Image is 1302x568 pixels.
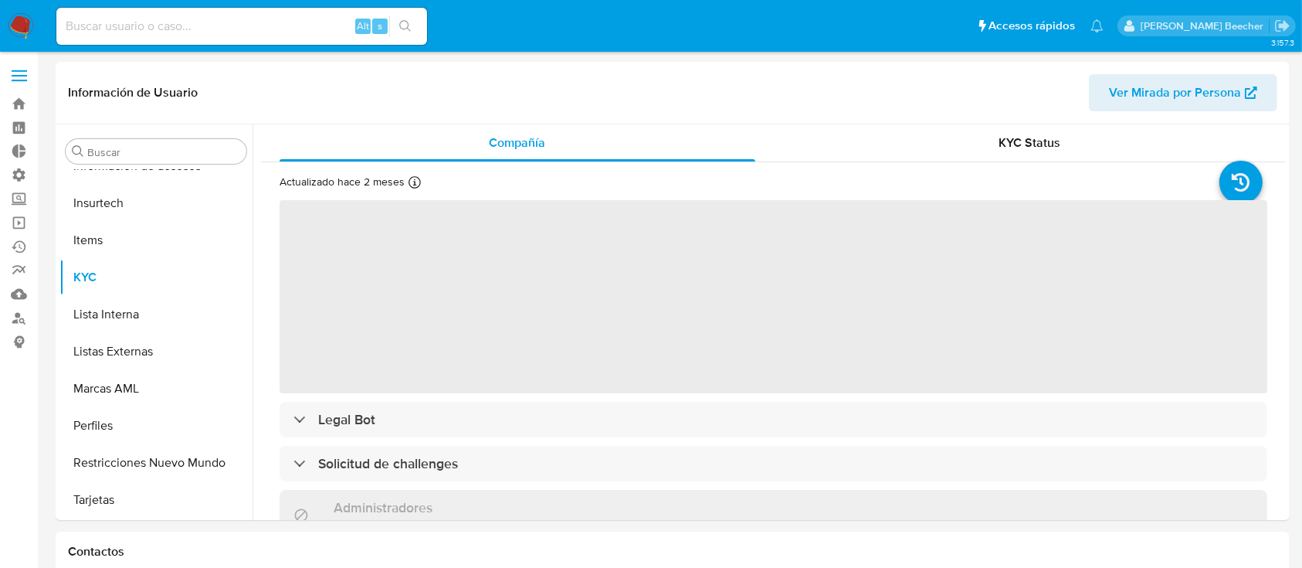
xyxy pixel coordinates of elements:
[1090,19,1104,32] a: Notificaciones
[59,259,253,296] button: KYC
[1089,74,1277,111] button: Ver Mirada por Persona
[56,16,427,36] input: Buscar usuario o caso...
[59,481,253,519] button: Tarjetas
[68,544,1277,559] h1: Contactos
[1109,74,1241,111] span: Ver Mirada por Persona
[988,18,1075,34] span: Accesos rápidos
[72,145,84,158] button: Buscar
[357,19,369,33] span: Alt
[59,222,253,259] button: Items
[280,175,405,189] p: Actualizado hace 2 meses
[280,446,1267,481] div: Solicitud de challenges
[1274,18,1290,34] a: Salir
[318,455,458,472] h3: Solicitud de challenges
[59,407,253,444] button: Perfiles
[59,444,253,481] button: Restricciones Nuevo Mundo
[280,200,1267,393] span: ‌
[59,296,253,333] button: Lista Interna
[59,185,253,222] button: Insurtech
[280,490,1267,540] div: AdministradoresSin datos
[59,333,253,370] button: Listas Externas
[334,499,432,516] h3: Administradores
[389,15,421,37] button: search-icon
[280,402,1267,437] div: Legal Bot
[87,145,240,159] input: Buscar
[489,134,545,151] span: Compañía
[68,85,198,100] h1: Información de Usuario
[999,134,1060,151] span: KYC Status
[59,370,253,407] button: Marcas AML
[334,516,432,531] p: Sin datos
[318,411,375,428] h3: Legal Bot
[378,19,382,33] span: s
[1141,19,1269,33] p: camila.tresguerres@mercadolibre.com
